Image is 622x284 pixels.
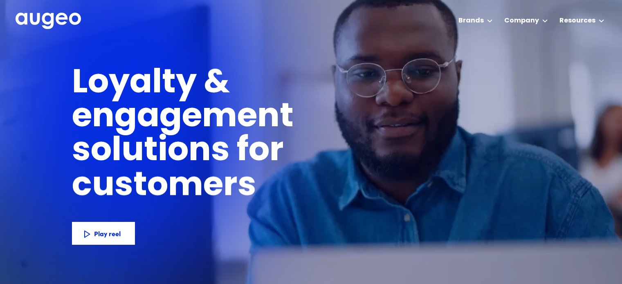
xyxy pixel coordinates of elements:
[16,13,81,30] a: home
[72,222,135,245] a: Play reel
[559,16,595,26] div: Resources
[16,13,81,29] img: Augeo's full logo in white.
[458,16,484,26] div: Brands
[504,16,539,26] div: Company
[72,170,274,203] h1: customers
[72,67,425,169] h1: Loyalty & engagement solutions for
